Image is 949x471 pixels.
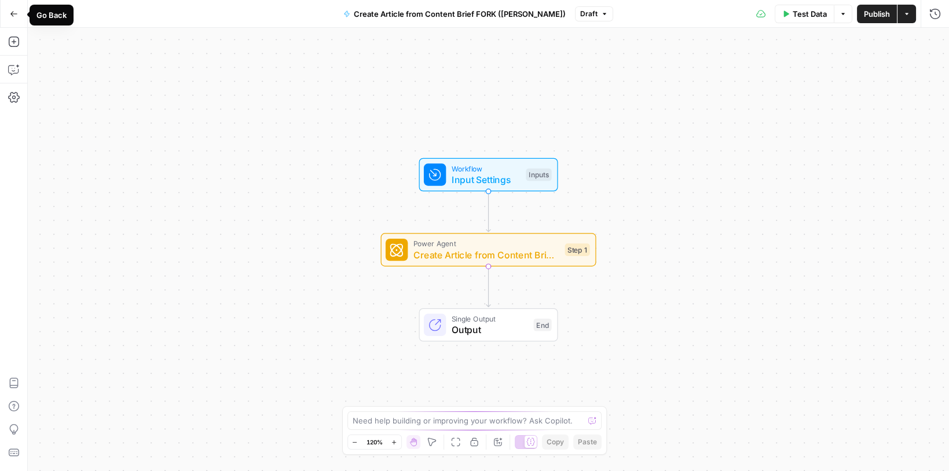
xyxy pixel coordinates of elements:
span: Copy [547,437,564,447]
div: WorkflowInput SettingsInputs [381,158,596,192]
button: Test Data [775,5,834,23]
span: 120% [367,437,383,447]
span: Paste [578,437,597,447]
span: Input Settings [452,173,521,187]
div: Inputs [526,169,551,181]
div: Go Back [36,9,67,21]
button: Draft [575,6,613,21]
span: Draft [580,9,598,19]
div: End [534,319,552,331]
div: Power AgentCreate Article from Content Brief - Fork (11)Step 1 [381,233,596,266]
span: Create Article from Content Brief - Fork (11) [413,248,559,262]
span: Publish [864,8,890,20]
span: Output [452,323,528,337]
g: Edge from step_1 to end [486,266,490,307]
g: Edge from start to step_1 [486,191,490,232]
div: Single OutputOutputEnd [381,308,596,342]
span: Power Agent [413,238,559,249]
span: Single Output [452,313,528,324]
button: Create Article from Content Brief FORK ([PERSON_NAME]) [336,5,573,23]
button: Copy [542,435,569,450]
span: Test Data [793,8,827,20]
div: Step 1 [565,243,590,256]
span: Create Article from Content Brief FORK ([PERSON_NAME]) [354,8,566,20]
button: Paste [573,435,602,450]
button: Publish [857,5,897,23]
span: Workflow [452,163,521,174]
